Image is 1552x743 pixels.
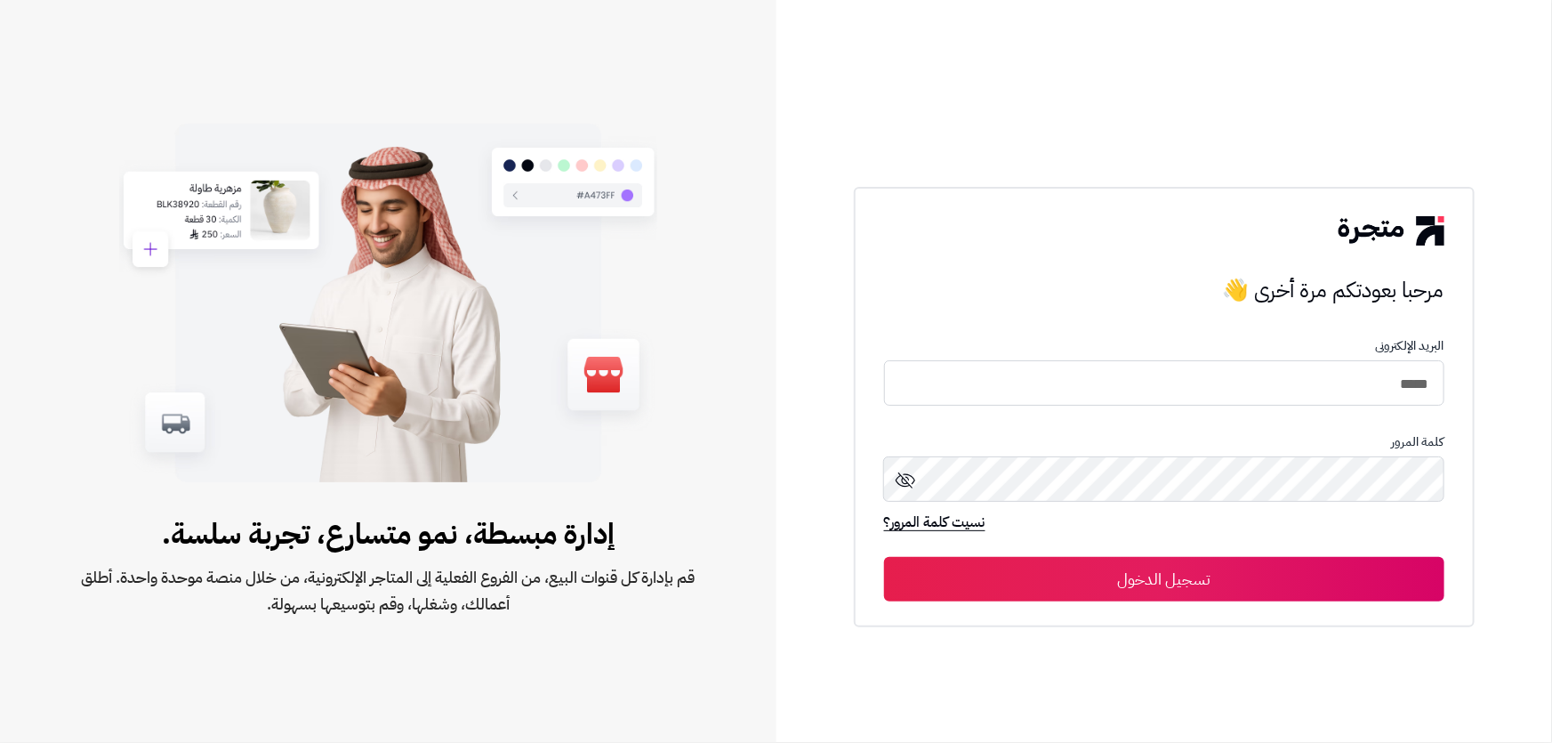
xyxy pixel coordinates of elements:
p: كلمة المرور [884,435,1444,449]
p: البريد الإلكترونى [884,339,1444,353]
span: قم بإدارة كل قنوات البيع، من الفروع الفعلية إلى المتاجر الإلكترونية، من خلال منصة موحدة واحدة. أط... [57,564,720,618]
img: logo-2.png [1339,216,1443,245]
a: نسيت كلمة المرور؟ [884,512,985,537]
h3: مرحبا بعودتكم مرة أخرى 👋 [884,272,1444,308]
span: إدارة مبسطة، نمو متسارع، تجربة سلسة. [57,513,720,555]
button: تسجيل الدخول [884,557,1444,602]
